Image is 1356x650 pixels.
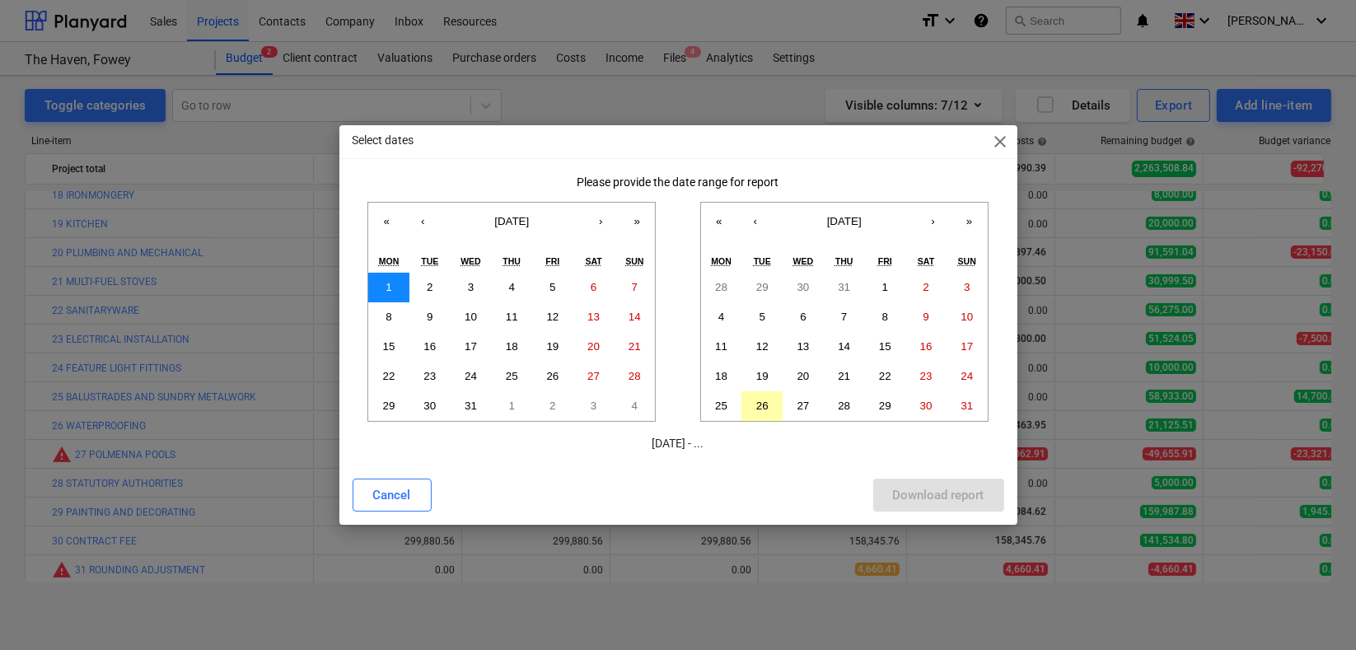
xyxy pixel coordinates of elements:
[756,281,769,293] abbr: 29 July 2025
[756,400,769,412] abbr: 26 August 2025
[465,400,477,412] abbr: 31 July 2024
[905,332,947,362] button: 16 August 2025
[509,400,515,412] abbr: 1 August 2024
[532,302,573,332] button: 12 July 2024
[756,370,769,382] abbr: 19 August 2025
[961,370,973,382] abbr: 24 August 2025
[509,281,515,293] abbr: 4 July 2024
[427,281,433,293] abbr: 2 July 2024
[879,370,891,382] abbr: 22 August 2025
[715,370,727,382] abbr: 18 August 2025
[614,273,655,302] button: 7 July 2024
[368,391,409,421] button: 29 July 2024
[441,203,582,239] button: [DATE]
[741,302,783,332] button: 5 August 2025
[905,362,947,391] button: 23 August 2025
[423,400,436,412] abbr: 30 July 2024
[468,281,474,293] abbr: 3 July 2024
[783,273,824,302] button: 30 July 2025
[918,256,934,266] abbr: Saturday
[506,311,518,323] abbr: 11 July 2024
[824,302,865,332] button: 7 August 2025
[797,400,810,412] abbr: 27 August 2025
[838,340,850,353] abbr: 14 August 2025
[701,273,742,302] button: 28 July 2025
[465,311,477,323] abbr: 10 July 2024
[506,370,518,382] abbr: 25 July 2024
[549,281,555,293] abbr: 5 July 2024
[797,281,810,293] abbr: 30 July 2025
[629,311,641,323] abbr: 14 July 2024
[838,281,850,293] abbr: 31 July 2025
[379,256,400,266] abbr: Monday
[547,311,559,323] abbr: 12 July 2024
[905,391,947,421] button: 30 August 2025
[353,132,414,149] p: Select dates
[632,281,638,293] abbr: 7 July 2024
[587,311,600,323] abbr: 13 July 2024
[905,273,947,302] button: 2 August 2025
[879,400,891,412] abbr: 29 August 2025
[373,484,411,506] div: Cancel
[383,400,395,412] abbr: 29 July 2024
[715,400,727,412] abbr: 25 August 2025
[451,391,492,421] button: 31 July 2024
[865,362,906,391] button: 22 August 2025
[409,391,451,421] button: 30 July 2024
[491,362,532,391] button: 25 July 2024
[882,281,888,293] abbr: 1 August 2025
[964,281,970,293] abbr: 3 August 2025
[824,273,865,302] button: 31 July 2025
[547,340,559,353] abbr: 19 July 2024
[532,273,573,302] button: 5 July 2024
[368,302,409,332] button: 8 July 2024
[774,203,915,239] button: [DATE]
[461,256,481,266] abbr: Wednesday
[368,203,404,239] button: «
[838,400,850,412] abbr: 28 August 2025
[905,302,947,332] button: 9 August 2025
[614,302,655,332] button: 14 July 2024
[465,370,477,382] abbr: 24 July 2024
[947,273,988,302] button: 3 August 2025
[409,362,451,391] button: 23 July 2024
[573,362,615,391] button: 27 July 2024
[532,332,573,362] button: 19 July 2024
[582,203,619,239] button: ›
[632,400,638,412] abbr: 4 August 2024
[614,332,655,362] button: 21 July 2024
[532,362,573,391] button: 26 July 2024
[882,311,888,323] abbr: 8 August 2025
[961,340,973,353] abbr: 17 August 2025
[741,391,783,421] button: 26 August 2025
[491,332,532,362] button: 18 July 2024
[961,400,973,412] abbr: 31 August 2025
[947,391,988,421] button: 31 August 2025
[756,340,769,353] abbr: 12 August 2025
[824,362,865,391] button: 21 August 2025
[368,332,409,362] button: 15 July 2024
[451,273,492,302] button: 3 July 2024
[629,370,641,382] abbr: 28 July 2024
[573,302,615,332] button: 13 July 2024
[491,273,532,302] button: 4 July 2024
[958,256,976,266] abbr: Sunday
[797,370,810,382] abbr: 20 August 2025
[741,273,783,302] button: 29 July 2025
[783,332,824,362] button: 13 August 2025
[701,391,742,421] button: 25 August 2025
[991,132,1011,152] span: close
[383,370,395,382] abbr: 22 July 2024
[386,281,391,293] abbr: 1 July 2024
[368,362,409,391] button: 22 July 2024
[741,362,783,391] button: 19 August 2025
[754,256,771,266] abbr: Tuesday
[879,340,891,353] abbr: 15 August 2025
[838,370,850,382] abbr: 21 August 2025
[421,256,438,266] abbr: Tuesday
[841,311,847,323] abbr: 7 August 2025
[824,332,865,362] button: 14 August 2025
[614,362,655,391] button: 28 July 2024
[920,370,933,382] abbr: 23 August 2025
[865,391,906,421] button: 29 August 2025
